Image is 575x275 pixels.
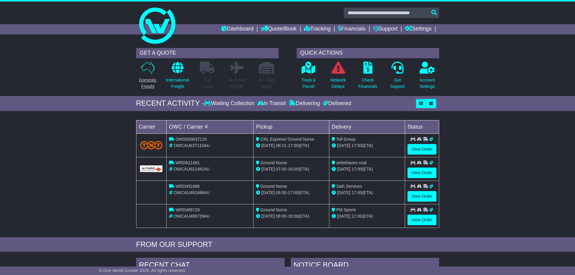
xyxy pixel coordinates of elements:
a: View Order [407,215,436,225]
span: OWCAU492486AU [174,190,210,195]
span: 17:00 [288,143,299,148]
span: 17:00 [352,190,362,195]
div: NOTICE BOARD [291,258,439,274]
img: TNT_Domestic.png [140,141,163,149]
div: - (ETA) [256,166,327,172]
span: Ground Nurse [260,160,287,165]
div: Delivered [321,100,351,107]
a: CheckFinancials [358,61,378,93]
span: [DATE] [337,214,350,219]
a: View Order [407,191,436,202]
span: 09:30 [276,190,286,195]
p: Air / Sea Depot [259,77,275,90]
p: International Freight [166,77,189,90]
a: NetworkDelays [330,61,346,93]
div: (ETA) [332,190,402,196]
span: 17:00 [352,143,362,148]
img: GetCarrierServiceLogo [149,214,154,219]
a: Dashboard [221,24,254,34]
div: Delivering [287,100,321,107]
td: Status [405,120,439,133]
a: InternationalFreight [166,61,190,93]
td: OWC / Carrier # [166,120,254,133]
img: GetCarrierServiceLogo [140,165,163,172]
span: © One World Courier 2025. All rights reserved. [99,268,186,273]
div: QUICK ACTIONS [297,48,439,58]
span: 08:21 [276,143,286,148]
span: Ground Nurse [260,184,287,189]
a: View Order [407,168,436,178]
div: GET A QUOTE [136,48,279,58]
span: 07:00 [276,167,286,171]
p: Check Financials [358,77,377,90]
a: GetSupport [390,61,405,93]
div: (ETA) [332,213,402,219]
span: WRD492486 [175,184,200,189]
span: 16:00 [288,167,299,171]
span: [DATE] [261,143,275,148]
span: [DATE] [261,167,275,171]
div: In Transit [256,100,287,107]
p: Full Loads [200,77,215,90]
div: RECENT CHAT [136,258,285,274]
a: AccountSettings [419,61,435,93]
td: Pickup [254,120,329,133]
p: Air & Sea Freight [228,77,246,90]
span: 08:00 [276,214,286,219]
span: 17:00 [352,214,362,219]
span: OWCAU621491AU [174,167,210,171]
span: 17:00 [352,167,362,171]
span: 16:00 [288,214,299,219]
div: RECENT ACTIVITY - [136,99,204,108]
a: Support [373,24,398,34]
span: WRD488729 [175,207,200,212]
span: OWS000637110 [175,137,207,142]
span: whitehaven coal [336,160,366,165]
p: Network Delays [330,77,346,90]
span: [DATE] [337,167,350,171]
span: WRD621491 [175,160,200,165]
a: Financials [338,24,366,34]
span: Siah Services [336,184,362,189]
img: GetCarrierServiceLogo [149,190,154,195]
span: OWCAU488729AU [174,214,210,219]
span: PM Sports [336,207,356,212]
div: - (ETA) [256,190,327,196]
td: Carrier [136,120,166,133]
p: Track a Parcel [302,77,315,90]
span: [DATE] [337,190,350,195]
td: Delivery [329,120,405,133]
div: (ETA) [332,142,402,149]
p: Domestic Freight [139,77,156,90]
div: - (ETA) [256,142,327,149]
span: Ground Nurse [260,207,287,212]
div: FROM OUR SUPPORT [136,240,439,249]
span: 17:00 [288,190,299,195]
a: DomesticFreight [139,61,157,93]
span: Toll Group [336,137,356,142]
div: - (ETA) [256,213,327,219]
div: Waiting Collection [204,100,256,107]
p: Get Support [390,77,405,90]
span: [DATE] [261,190,275,195]
a: Track aParcel [301,61,316,93]
p: Account Settings [420,77,435,90]
a: Quote/Book [261,24,296,34]
a: View Order [407,144,436,155]
a: Settings [405,24,432,34]
span: [DATE] [261,214,275,219]
span: [DATE] [337,143,350,148]
div: (ETA) [332,166,402,172]
a: Tracking [304,24,331,34]
span: OWCAU637110AU [174,143,210,148]
span: CRL Express/ Ground Nurse [260,137,314,142]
